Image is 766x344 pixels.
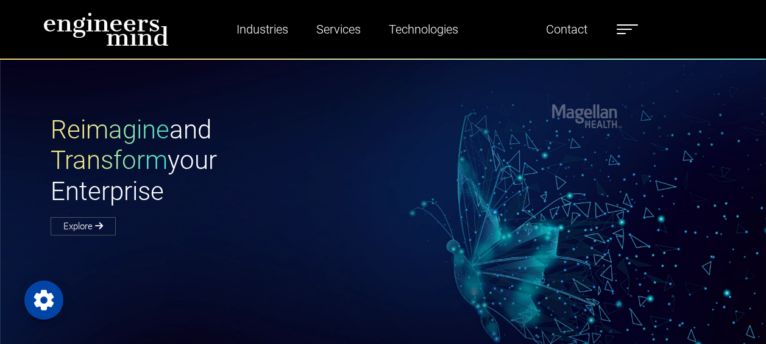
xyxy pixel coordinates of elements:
a: Contact [541,15,592,43]
span: Transform [51,145,168,175]
img: logo [43,12,169,46]
a: Technologies [384,15,463,43]
span: Reimagine [51,115,169,145]
a: Services [311,15,366,43]
a: Industries [232,15,293,43]
h1: and your Enterprise [51,115,383,207]
a: Explore [51,217,116,235]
